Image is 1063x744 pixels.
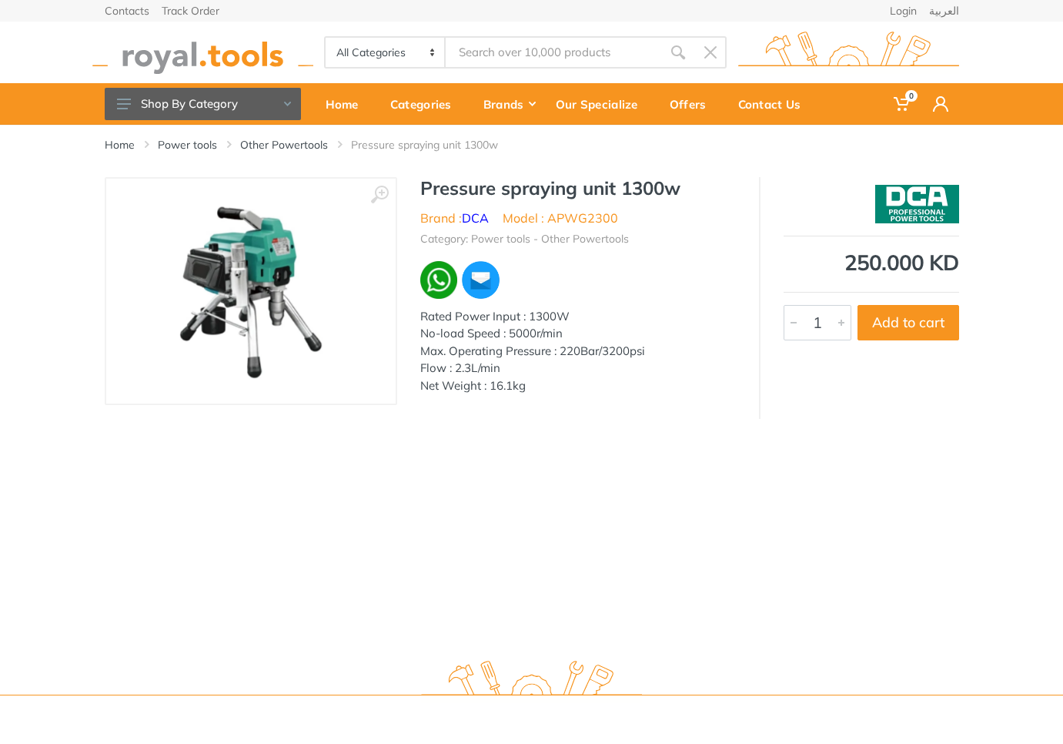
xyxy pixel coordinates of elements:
li: Model : APWG2300 [503,209,618,227]
a: DCA [462,210,489,226]
input: Site search [446,36,661,69]
a: Other Powertools [240,137,328,152]
div: Contact Us [727,88,822,120]
img: royal.tools Logo [92,32,313,74]
img: royal.tools Logo [421,661,642,703]
a: Track Order [162,5,219,16]
a: 0 [883,83,922,125]
div: No-load Speed : 5000r/min [420,325,736,343]
a: Offers [659,83,727,125]
div: Our Specialize [545,88,659,120]
nav: breadcrumb [105,137,959,152]
h1: Pressure spraying unit 1300w [420,177,736,199]
img: Royal Tools - Pressure spraying unit 1300w [154,194,348,388]
li: Category: Power tools - Other Powertools [420,231,629,247]
select: Category [326,38,446,67]
div: Max. Operating Pressure : 220Bar/3200psi [420,343,736,360]
a: Power tools [158,137,217,152]
div: Home [315,88,379,120]
span: 0 [905,90,918,102]
a: Our Specialize [545,83,659,125]
a: Home [315,83,379,125]
li: Brand : [420,209,489,227]
div: Flow : 2.3L/min [420,360,736,377]
div: Offers [659,88,727,120]
a: Categories [379,83,473,125]
div: Categories [379,88,473,120]
div: Brands [473,88,545,120]
a: Contacts [105,5,149,16]
img: wa.webp [420,261,457,298]
div: 250.000 KD [784,252,959,273]
img: DCA [875,185,959,223]
a: العربية [929,5,959,16]
div: Net Weight : 16.1kg [420,377,736,395]
img: royal.tools Logo [738,32,959,74]
div: Rated Power Input : 1300W [420,308,736,326]
a: Login [890,5,917,16]
a: Contact Us [727,83,822,125]
button: Shop By Category [105,88,301,120]
button: Add to cart [857,305,959,340]
li: Pressure spraying unit 1300w [351,137,521,152]
img: ma.webp [460,260,501,300]
a: Home [105,137,135,152]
